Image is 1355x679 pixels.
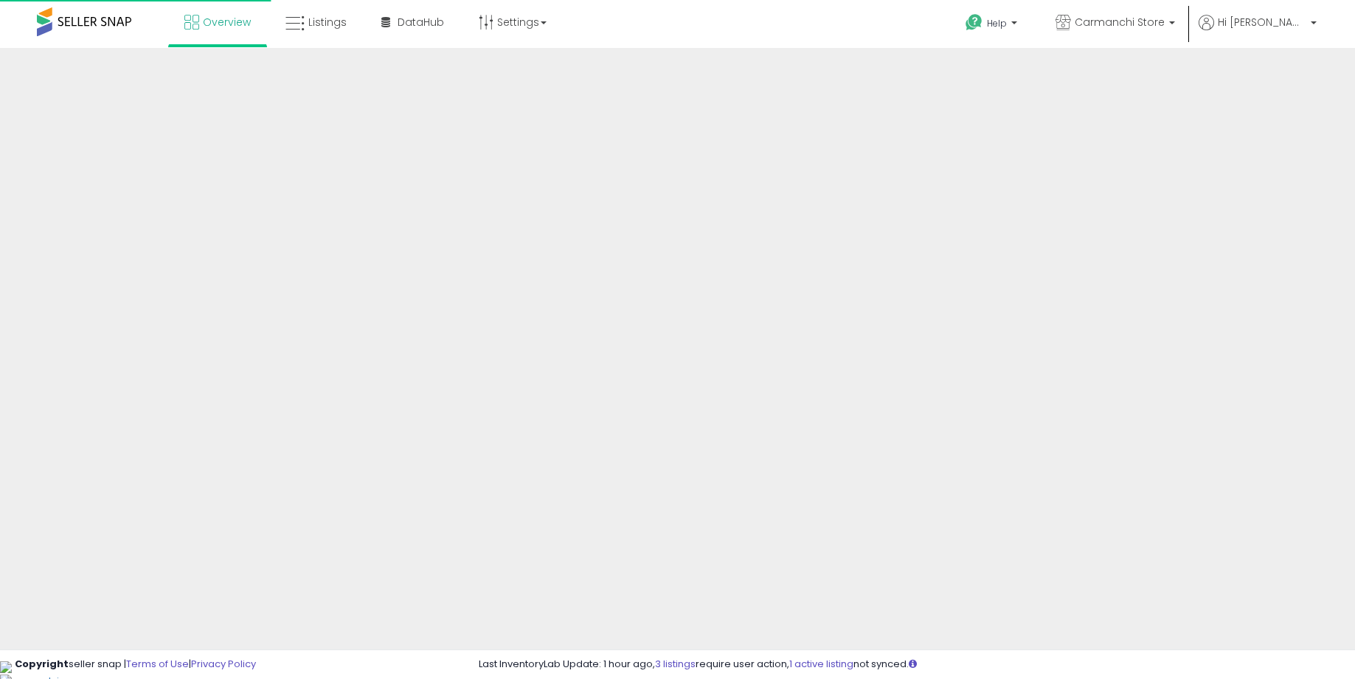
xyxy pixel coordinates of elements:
span: Hi [PERSON_NAME] [1218,15,1306,30]
span: Help [987,17,1007,30]
span: Listings [308,15,347,30]
i: Get Help [965,13,983,32]
span: DataHub [398,15,444,30]
span: Overview [203,15,251,30]
span: Carmanchi Store [1075,15,1165,30]
a: Help [954,2,1032,48]
a: Hi [PERSON_NAME] [1199,15,1317,48]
